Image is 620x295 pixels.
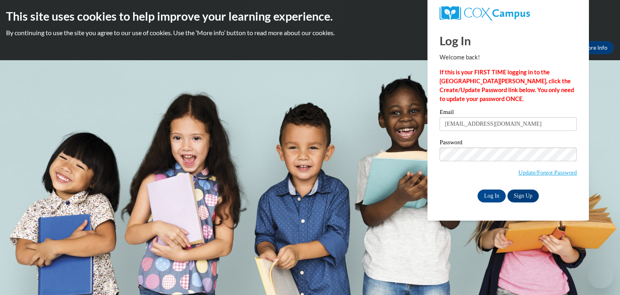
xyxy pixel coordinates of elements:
p: By continuing to use the site you agree to our use of cookies. Use the ‘More info’ button to read... [6,28,614,37]
strong: If this is your FIRST TIME logging in to the [GEOGRAPHIC_DATA][PERSON_NAME], click the Create/Upd... [440,69,574,102]
h2: This site uses cookies to help improve your learning experience. [6,8,614,24]
a: Sign Up [507,190,539,202]
iframe: Button to launch messaging window [588,263,614,289]
img: COX Campus [440,6,530,21]
h1: Log In [440,32,577,49]
a: More Info [576,41,614,54]
input: Log In [478,190,506,202]
a: COX Campus [440,6,577,21]
label: Password [440,139,577,147]
a: Update/Forgot Password [518,169,577,176]
p: Welcome back! [440,53,577,62]
label: Email [440,109,577,117]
